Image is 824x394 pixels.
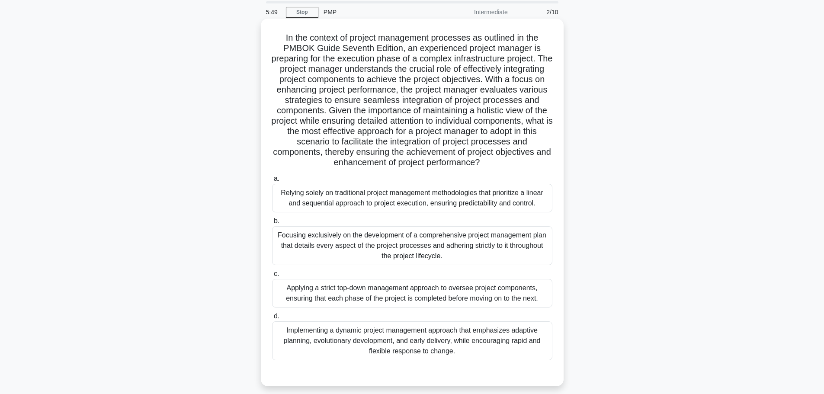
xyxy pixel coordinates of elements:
span: d. [274,312,279,320]
div: Relying solely on traditional project management methodologies that prioritize a linear and seque... [272,184,552,212]
div: Focusing exclusively on the development of a comprehensive project management plan that details e... [272,226,552,265]
span: b. [274,217,279,224]
div: PMP [318,3,437,21]
a: Stop [286,7,318,18]
div: 5:49 [261,3,286,21]
span: c. [274,270,279,277]
div: 2/10 [513,3,564,21]
div: Intermediate [437,3,513,21]
span: a. [274,175,279,182]
h5: In the context of project management processes as outlined in the PMBOK Guide Seventh Edition, an... [271,32,553,168]
div: Implementing a dynamic project management approach that emphasizes adaptive planning, evolutionar... [272,321,552,360]
div: Applying a strict top-down management approach to oversee project components, ensuring that each ... [272,279,552,308]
